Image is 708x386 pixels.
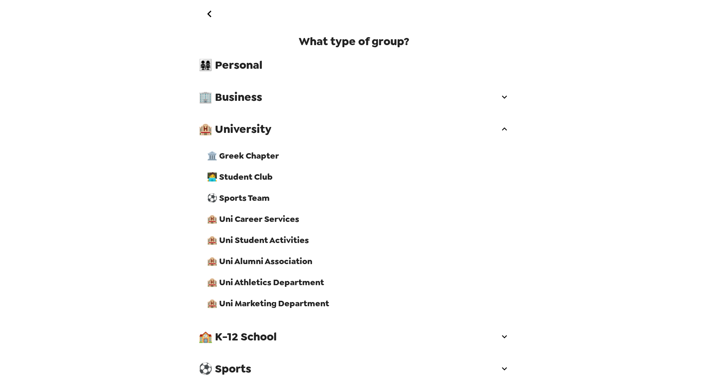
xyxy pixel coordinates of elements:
[200,293,516,314] div: 🏨 Uni Marketing Department
[200,187,516,208] div: ⚽ Sports Team
[207,150,510,161] span: 🏛️ Greek Chapter
[200,251,516,272] div: 🏨 Uni Alumni Association
[192,84,516,110] div: 🏢 Business
[192,324,516,349] div: 🏫 K-12 School
[200,145,516,166] div: 🏛️ Greek Chapter
[192,116,516,142] div: 🏨 University
[200,272,516,293] div: 🏨 Uni Athletics Department
[299,34,409,49] span: What type of group?
[198,57,510,73] span: 👨‍👩‍👧‍👧 Personal
[198,329,499,344] span: 🏫 K-12 School
[207,256,510,267] span: 🏨 Uni Alumni Association
[200,166,516,187] div: 🧑‍💻 Student Club
[198,121,499,137] span: 🏨 University
[207,235,510,246] span: 🏨 Uni Student Activities
[207,277,510,288] span: 🏨 Uni Athletics Department
[192,52,516,78] div: 👨‍👩‍👧‍👧 Personal
[207,192,510,203] span: ⚽ Sports Team
[192,356,516,381] div: ⚽ Sports
[200,208,516,229] div: 🏨 Uni Career Services
[198,89,499,105] span: 🏢 Business
[207,213,510,224] span: 🏨 Uni Career Services
[198,361,499,376] span: ⚽ Sports
[207,298,510,309] span: 🏨 Uni Marketing Department
[207,171,510,182] span: 🧑‍💻 Student Club
[200,229,516,251] div: 🏨 Uni Student Activities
